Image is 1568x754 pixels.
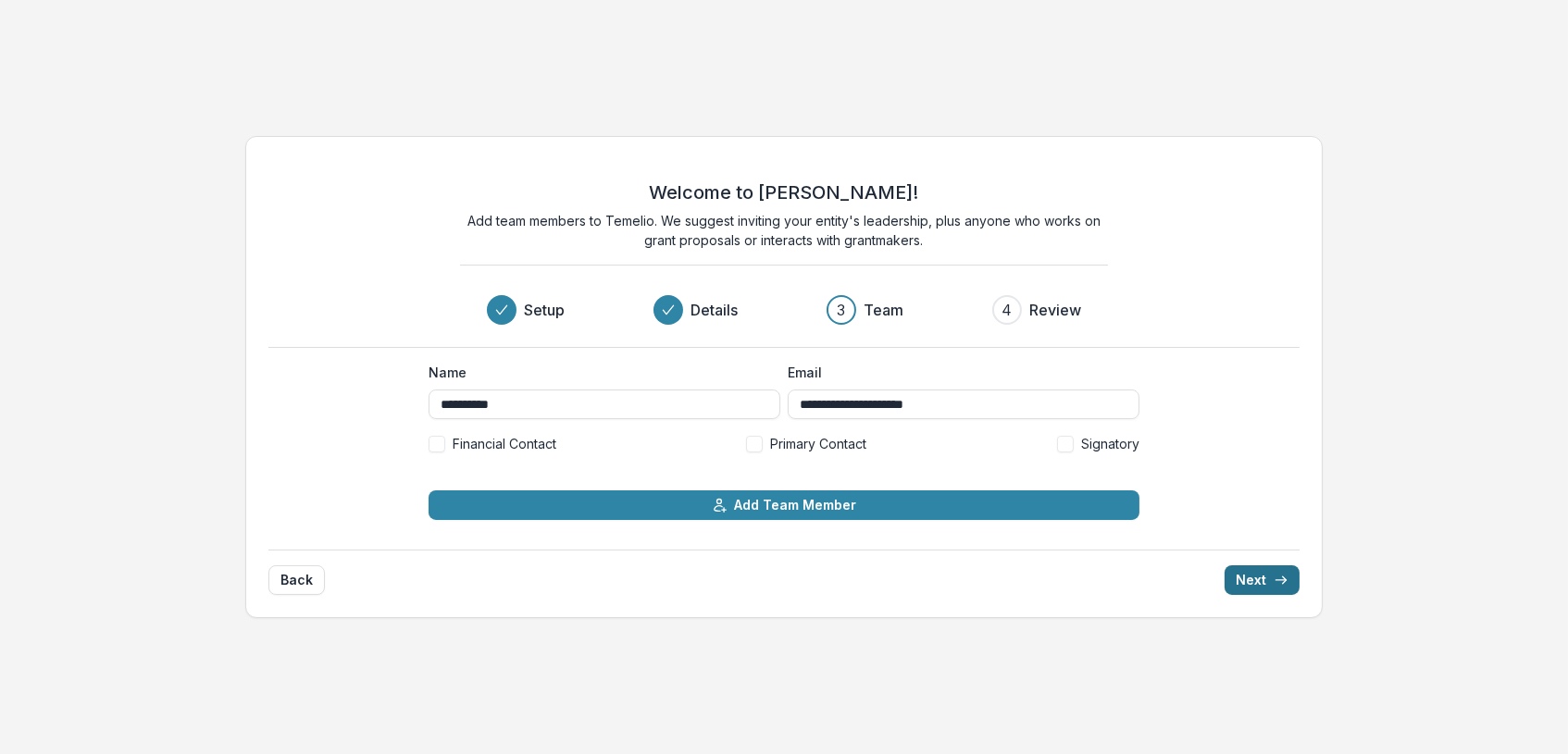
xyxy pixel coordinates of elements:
[460,211,1108,250] p: Add team members to Temelio. We suggest inviting your entity's leadership, plus anyone who works ...
[649,181,918,204] h2: Welcome to [PERSON_NAME]!
[691,299,738,321] h3: Details
[1225,565,1300,595] button: Next
[429,490,1139,520] button: Add Team Member
[770,434,866,453] span: Primary Contact
[268,565,325,595] button: Back
[487,295,1081,325] div: Progress
[837,299,845,321] div: 3
[788,363,1128,382] label: Email
[524,299,565,321] h3: Setup
[429,363,769,382] label: Name
[1081,434,1139,453] span: Signatory
[1002,299,1012,321] div: 4
[864,299,903,321] h3: Team
[1029,299,1081,321] h3: Review
[453,434,556,453] span: Financial Contact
